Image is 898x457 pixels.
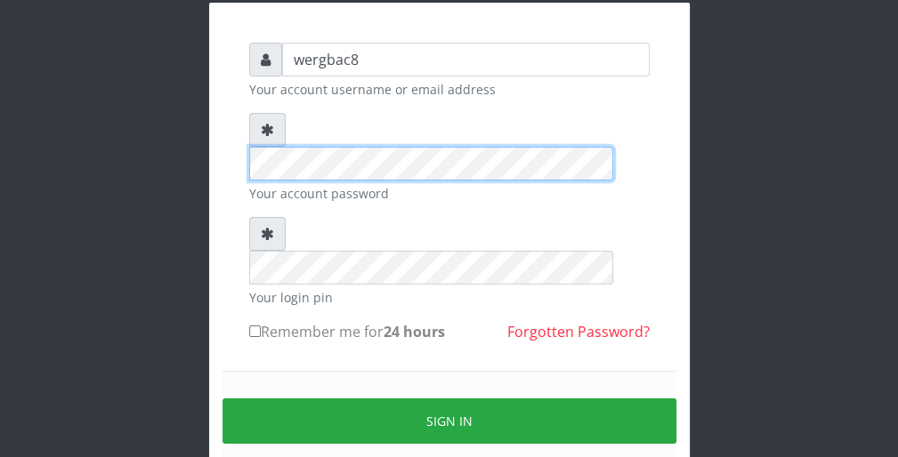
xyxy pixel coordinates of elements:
b: 24 hours [384,322,445,341]
label: Remember me for [249,321,445,342]
a: Forgotten Password? [507,322,650,341]
small: Your account username or email address [249,80,650,99]
small: Your account password [249,184,650,203]
small: Your login pin [249,288,650,307]
input: Remember me for24 hours [249,325,261,337]
input: Username or email address [282,43,650,76]
button: Sign in [222,398,676,444]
